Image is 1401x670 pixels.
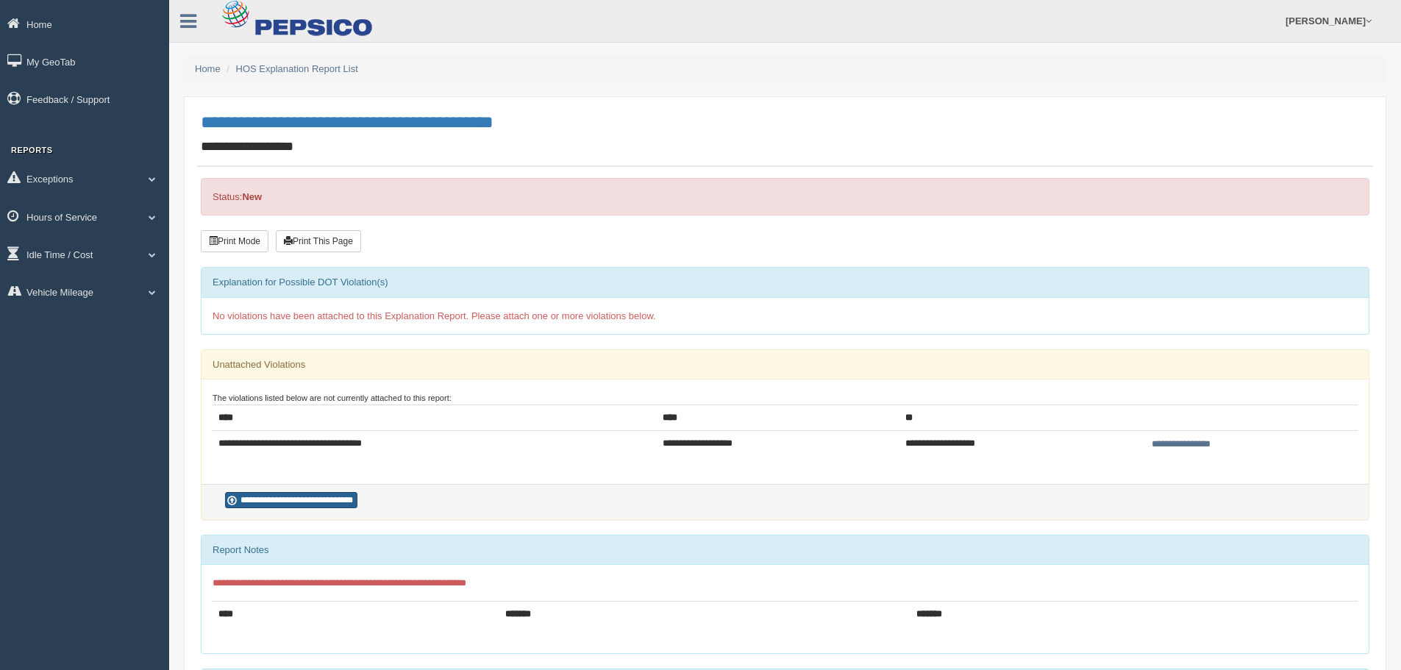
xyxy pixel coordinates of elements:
[202,268,1369,297] div: Explanation for Possible DOT Violation(s)
[236,63,358,74] a: HOS Explanation Report List
[202,535,1369,565] div: Report Notes
[201,230,268,252] button: Print Mode
[195,63,221,74] a: Home
[201,178,1369,215] div: Status:
[242,191,262,202] strong: New
[202,350,1369,379] div: Unattached Violations
[276,230,361,252] button: Print This Page
[213,393,452,402] small: The violations listed below are not currently attached to this report:
[213,310,656,321] span: No violations have been attached to this Explanation Report. Please attach one or more violations...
